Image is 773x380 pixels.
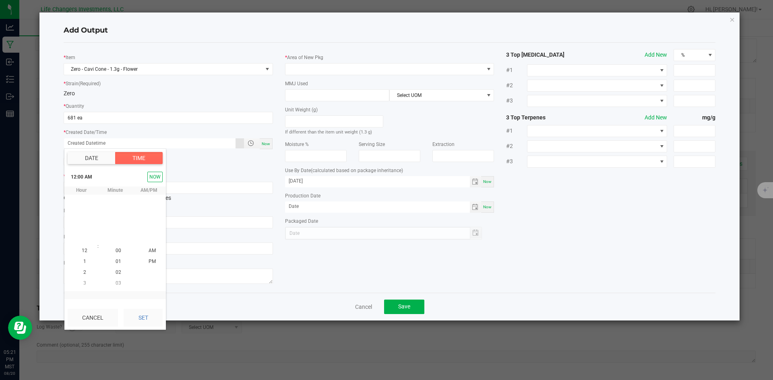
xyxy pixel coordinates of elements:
button: Time tab [115,152,163,164]
iframe: Resource center [8,316,32,340]
label: Production Date [285,192,320,199]
label: Ref Field 2 [64,233,86,240]
label: Moisture % [285,141,309,148]
span: NO DATA FOUND [527,156,667,168]
button: Select now [147,172,163,182]
span: 01 [116,259,121,264]
span: #3 [506,97,527,105]
div: Common Lot Number from Input Packages [64,182,273,202]
span: 12 [82,248,87,253]
span: NO DATA FOUND [527,125,667,137]
label: Created Date/Time [66,129,107,136]
span: NO DATA FOUND [527,140,667,152]
strong: mg/g [674,113,715,122]
span: Now [483,179,492,184]
span: #2 [506,81,527,90]
label: Serving Size [359,141,385,148]
input: Date [285,176,470,186]
span: Save [398,303,410,310]
label: Unit Weight (g) [285,106,318,113]
span: 1 [83,259,86,264]
span: Select UOM [390,90,484,101]
span: minute [98,187,132,194]
span: 02 [116,270,121,275]
label: Extraction [432,141,455,148]
strong: 3 Top Terpenes [506,113,590,122]
span: PM [149,259,156,264]
span: Toggle popup [244,138,260,148]
label: Quantity [66,103,84,110]
span: % [674,49,705,61]
span: Now [483,205,492,209]
button: Add New [645,113,667,122]
span: #1 [506,127,527,135]
small: If different than the item unit weight (1.3 g) [285,129,372,135]
span: (Required) [79,81,101,86]
label: Strain [66,80,101,87]
span: AM [149,248,156,253]
label: Production Batch [64,157,162,166]
span: Zero [64,90,75,97]
label: Release Notes/Ref Field 3 [64,259,119,267]
span: Zero - Cavi Cone - 1.3g - Flower [64,64,262,75]
label: Ref Field 1 [64,207,86,214]
span: 2 [83,270,86,275]
span: Toggle calendar [470,201,482,213]
span: 03 [116,281,121,286]
label: Area of New Pkg [287,54,323,61]
label: Use By Date [285,167,403,174]
button: Date tab [68,152,116,164]
button: Cancel [68,309,118,327]
span: hour [64,187,98,194]
span: #3 [506,157,527,166]
span: Toggle calendar [470,176,482,187]
strong: 3 Top [MEDICAL_DATA] [506,51,590,59]
span: 12:00 AM [68,170,95,183]
span: 3 [83,281,86,286]
span: #1 [506,66,527,74]
span: NO DATA FOUND [527,80,667,92]
span: AM/PM [132,187,166,194]
a: Cancel [355,303,372,311]
label: Packaged Date [285,218,318,225]
input: Date [285,201,470,212]
span: NO DATA FOUND [527,95,667,107]
span: (calculated based on package inheritance) [311,168,403,173]
span: Now [262,142,270,146]
span: 00 [116,248,121,253]
button: Set [124,309,163,327]
span: NO DATA FOUND [527,64,667,76]
label: Item [66,54,75,61]
span: #2 [506,142,527,150]
label: MMJ Used [285,80,308,87]
h4: Add Output [64,25,716,36]
button: Save [384,300,424,314]
button: Add New [645,51,667,59]
input: Created Datetime [64,138,236,148]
